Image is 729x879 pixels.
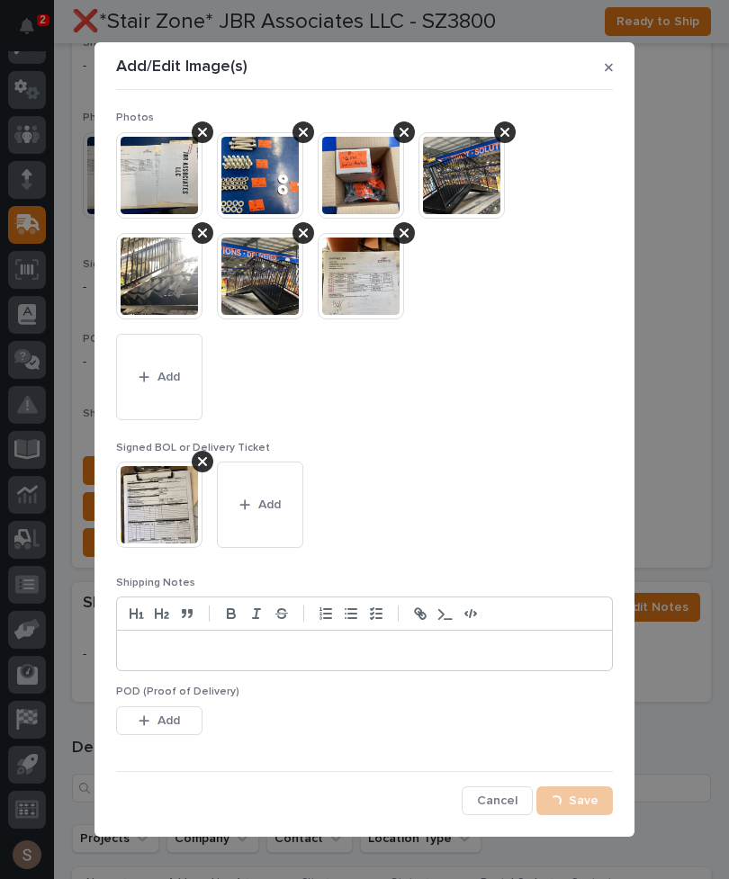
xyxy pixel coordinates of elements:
span: Photos [116,112,154,123]
span: Add [157,713,180,729]
button: Add [116,334,202,420]
button: Add [116,706,202,735]
span: Cancel [477,793,517,809]
button: Add [217,462,303,548]
span: POD (Proof of Delivery) [116,686,239,697]
span: Add [258,497,281,513]
p: Add/Edit Image(s) [116,58,247,77]
span: Save [569,793,598,809]
span: Add [157,369,180,385]
span: Signed BOL or Delivery Ticket [116,443,270,453]
button: Cancel [462,786,533,815]
button: Save [536,786,613,815]
span: Shipping Notes [116,578,195,588]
